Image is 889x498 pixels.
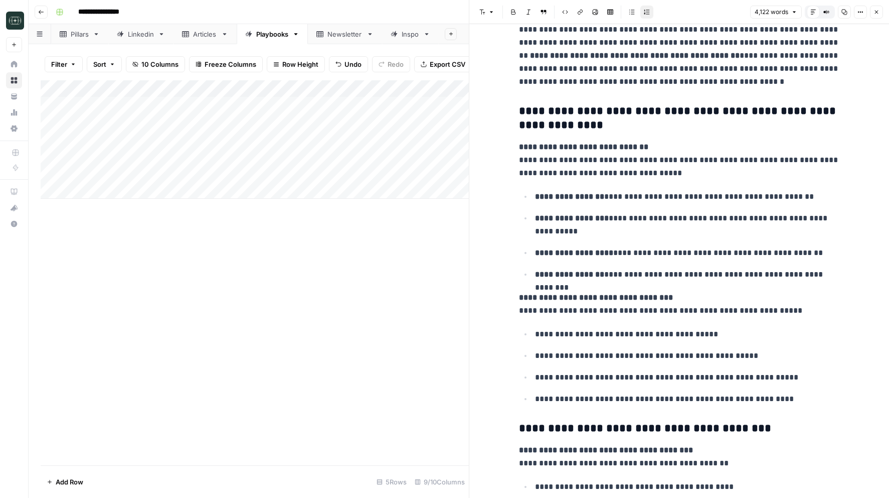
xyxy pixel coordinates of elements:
[6,72,22,88] a: Browse
[382,24,439,44] a: Inspo
[755,8,788,17] span: 4,122 words
[6,216,22,232] button: Help + Support
[173,24,237,44] a: Articles
[6,120,22,137] a: Settings
[45,56,83,72] button: Filter
[141,59,179,69] span: 10 Columns
[7,200,22,215] div: What's new?
[6,200,22,216] button: What's new?
[126,56,185,72] button: 10 Columns
[344,59,362,69] span: Undo
[237,24,308,44] a: Playbooks
[6,104,22,120] a: Usage
[41,474,89,490] button: Add Row
[329,56,368,72] button: Undo
[256,29,288,39] div: Playbooks
[87,56,122,72] button: Sort
[372,56,410,72] button: Redo
[308,24,382,44] a: Newsletter
[71,29,89,39] div: Pillars
[388,59,404,69] span: Redo
[205,59,256,69] span: Freeze Columns
[128,29,154,39] div: Linkedin
[282,59,318,69] span: Row Height
[411,474,469,490] div: 9/10 Columns
[6,56,22,72] a: Home
[750,6,802,19] button: 4,122 words
[51,24,108,44] a: Pillars
[430,59,465,69] span: Export CSV
[6,8,22,33] button: Workspace: Catalyst
[373,474,411,490] div: 5 Rows
[6,12,24,30] img: Catalyst Logo
[56,477,83,487] span: Add Row
[193,29,217,39] div: Articles
[414,56,472,72] button: Export CSV
[108,24,173,44] a: Linkedin
[93,59,106,69] span: Sort
[402,29,419,39] div: Inspo
[6,184,22,200] a: AirOps Academy
[327,29,363,39] div: Newsletter
[6,88,22,104] a: Your Data
[51,59,67,69] span: Filter
[267,56,325,72] button: Row Height
[189,56,263,72] button: Freeze Columns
